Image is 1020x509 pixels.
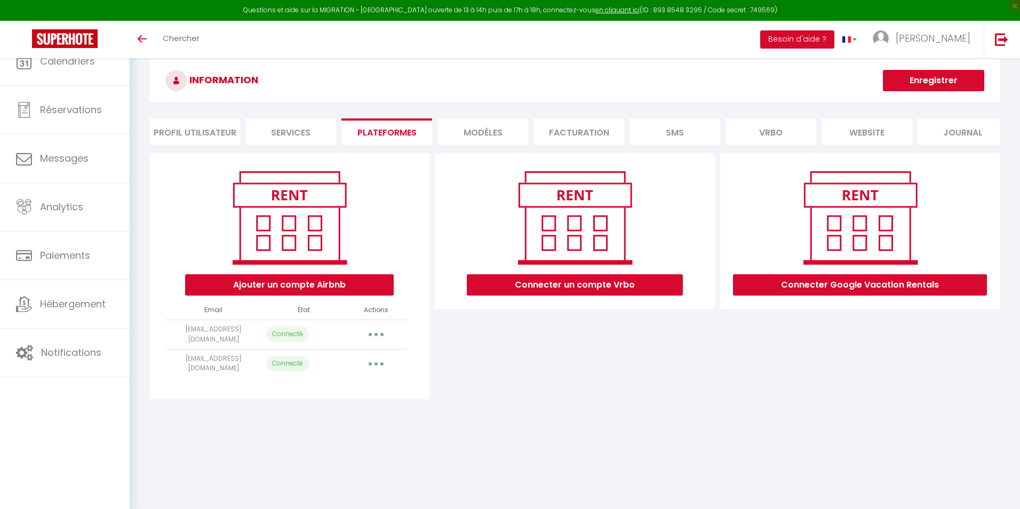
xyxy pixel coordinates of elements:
li: Plateformes [341,118,432,145]
span: Hébergement [40,297,106,311]
button: Besoin d'aide ? [760,30,834,49]
button: Connecter un compte Vrbo [467,274,683,296]
h3: INFORMATION [149,59,1000,102]
p: Connecté [266,356,309,371]
li: SMS [629,118,720,145]
img: rent.png [221,166,357,269]
p: Connecté [266,327,309,342]
th: Email [165,301,261,320]
button: Connecter Google Vacation Rentals [733,274,987,296]
a: en cliquant ici [595,5,640,14]
span: Paiements [40,249,90,262]
a: Chercher [155,21,208,58]
span: Calendriers [40,54,95,68]
td: [EMAIL_ADDRESS][DOMAIN_NAME] [165,349,261,378]
li: Profil Utilisateur [149,118,240,145]
li: Services [245,118,336,145]
td: [EMAIL_ADDRESS][DOMAIN_NAME] [165,320,261,349]
span: Notifications [41,346,101,359]
li: Vrbo [726,118,816,145]
li: website [822,118,912,145]
img: logout [995,33,1008,46]
th: État [262,301,346,320]
button: Ajouter un compte Airbnb [185,274,394,296]
span: Analytics [40,200,83,213]
a: ... [PERSON_NAME] [865,21,984,58]
img: rent.png [792,166,928,269]
img: Super Booking [32,29,98,48]
span: Messages [40,152,89,165]
span: [PERSON_NAME] [896,31,970,45]
button: Enregistrer [883,70,984,91]
img: ... [873,30,889,46]
li: Facturation [533,118,624,145]
span: Chercher [163,33,200,44]
span: Réservations [40,103,102,116]
li: Journal [918,118,1008,145]
img: rent.png [507,166,643,269]
th: Actions [346,301,406,320]
li: MODÈLES [437,118,528,145]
